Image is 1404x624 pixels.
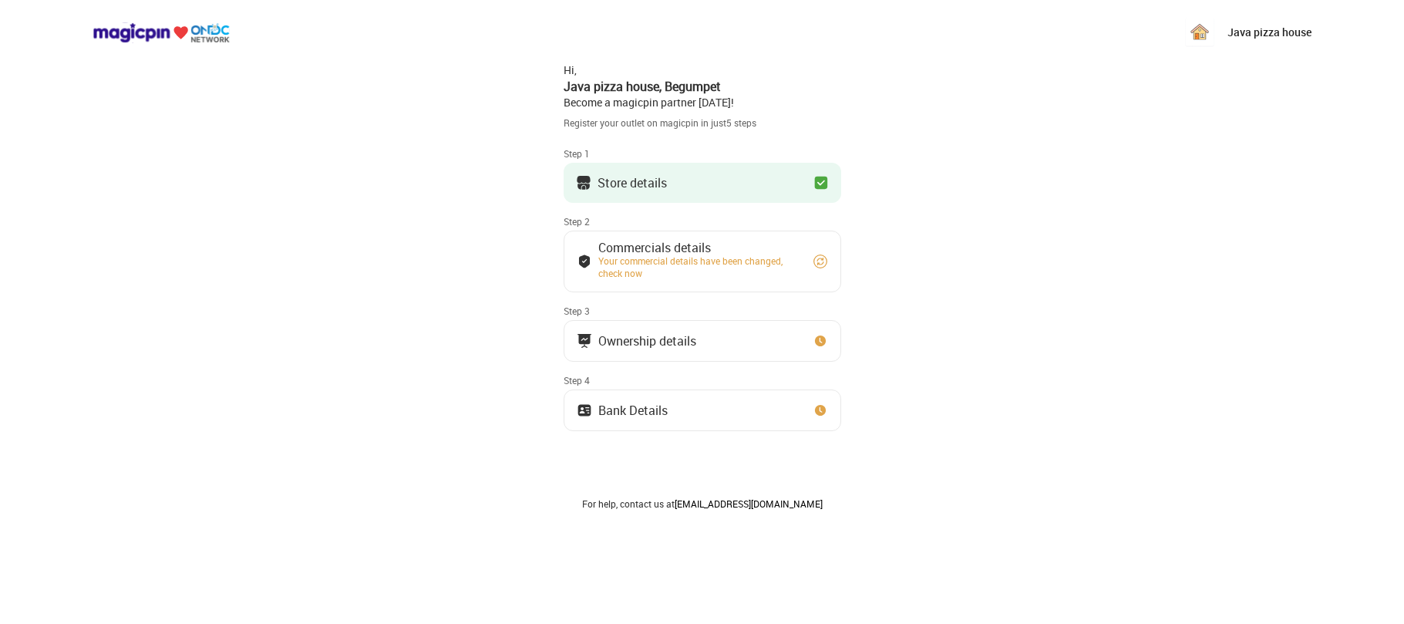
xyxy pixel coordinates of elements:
[564,305,841,317] div: Step 3
[564,374,841,386] div: Step 4
[564,215,841,228] div: Step 2
[598,244,799,251] div: Commercials details
[577,333,592,349] img: commercials_icon.983f7837.svg
[564,390,841,431] button: Bank Details
[564,163,841,203] button: Store details
[564,498,841,510] div: For help, contact us at
[564,231,841,292] button: Commercials detailsYour commercial details have been changed, check now
[598,255,799,279] div: Your commercial details have been changed, check now
[577,254,592,269] img: bank_details_tick.fdc3558c.svg
[675,498,823,510] a: [EMAIL_ADDRESS][DOMAIN_NAME]
[577,403,592,418] img: ownership_icon.37569ceb.svg
[564,62,841,110] div: Hi, Become a magicpin partner [DATE]!
[564,116,841,130] div: Register your outlet on magicpin in just 5 steps
[576,175,591,191] img: storeIcon.9b1f7264.svg
[813,333,828,349] img: clock_icon_new.67dbf243.svg
[93,22,230,43] img: ondc-logo-new-small.8a59708e.svg
[564,320,841,362] button: Ownership details
[1227,25,1311,40] p: Java pizza house
[564,147,841,160] div: Step 1
[1184,17,1215,48] img: m2KzXlwGOY9uI3Bb8QbM9zm1NNmlkWfRYaEh_15M5NGd3sJmjj9LexTL9AM77bEwnc-S4UXTtVJas8WglH94vYuYDqoMLTbHF...
[813,254,828,269] img: refresh_circle.10b5a287.svg
[598,179,667,187] div: Store details
[564,78,841,95] div: Java pizza house , Begumpet
[813,175,829,191] img: checkbox_green.749048da.svg
[813,403,828,418] img: clock_icon_new.67dbf243.svg
[598,406,668,414] div: Bank Details
[598,337,696,345] div: Ownership details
